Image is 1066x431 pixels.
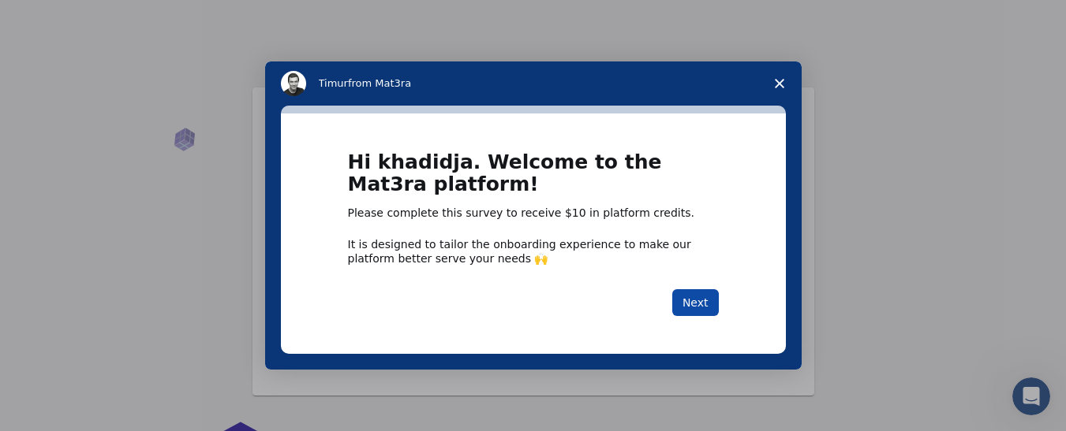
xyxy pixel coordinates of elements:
[281,71,306,96] img: Profile image for Timur
[348,237,719,266] div: It is designed to tailor the onboarding experience to make our platform better serve your needs 🙌
[25,11,102,25] span: Assistance
[348,77,411,89] span: from Mat3ra
[757,61,802,106] span: Close survey
[319,77,348,89] span: Timur
[348,206,719,221] div: Please complete this survey to receive $10 in platform credits.
[672,289,719,316] button: Next
[348,151,719,206] h1: Hi khadidja. Welcome to the Mat3ra platform!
